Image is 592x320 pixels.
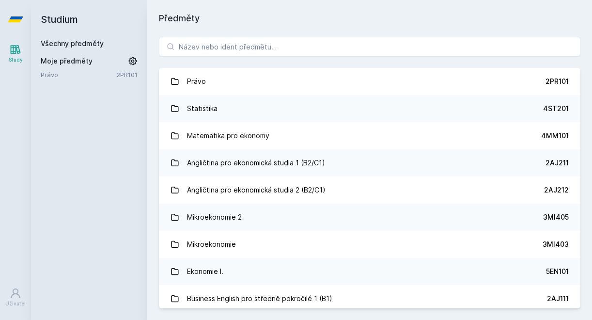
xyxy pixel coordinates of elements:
[545,77,569,86] div: 2PR101
[159,37,580,56] input: Název nebo ident předmětu…
[41,39,104,48] a: Všechny předměty
[543,212,569,222] div: 3MI405
[159,12,580,25] h1: Předměty
[544,185,569,195] div: 2AJ212
[2,283,29,312] a: Uživatel
[5,300,26,307] div: Uživatel
[159,149,580,176] a: Angličtina pro ekonomická studia 1 (B2/C1) 2AJ211
[159,285,580,312] a: Business English pro středně pokročilé 1 (B1) 2AJ111
[187,126,269,145] div: Matematika pro ekonomy
[543,104,569,113] div: 4ST201
[159,204,580,231] a: Mikroekonomie 2 3MI405
[541,131,569,141] div: 4MM101
[9,56,23,64] div: Study
[187,289,332,308] div: Business English pro středně pokročilé 1 (B1)
[547,294,569,304] div: 2AJ111
[159,68,580,95] a: Právo 2PR101
[187,153,325,173] div: Angličtina pro ekonomická studia 1 (B2/C1)
[116,71,138,79] a: 2PR101
[187,72,206,91] div: Právo
[187,235,236,254] div: Mikroekonomie
[41,56,93,66] span: Moje předměty
[546,267,569,276] div: 5EN101
[543,240,569,249] div: 3MI403
[159,176,580,204] a: Angličtina pro ekonomická studia 2 (B2/C1) 2AJ212
[187,180,326,200] div: Angličtina pro ekonomická studia 2 (B2/C1)
[159,122,580,149] a: Matematika pro ekonomy 4MM101
[545,158,569,168] div: 2AJ211
[187,262,223,281] div: Ekonomie I.
[159,258,580,285] a: Ekonomie I. 5EN101
[187,99,218,118] div: Statistika
[2,39,29,68] a: Study
[41,70,116,80] a: Právo
[159,95,580,122] a: Statistika 4ST201
[159,231,580,258] a: Mikroekonomie 3MI403
[187,208,242,227] div: Mikroekonomie 2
